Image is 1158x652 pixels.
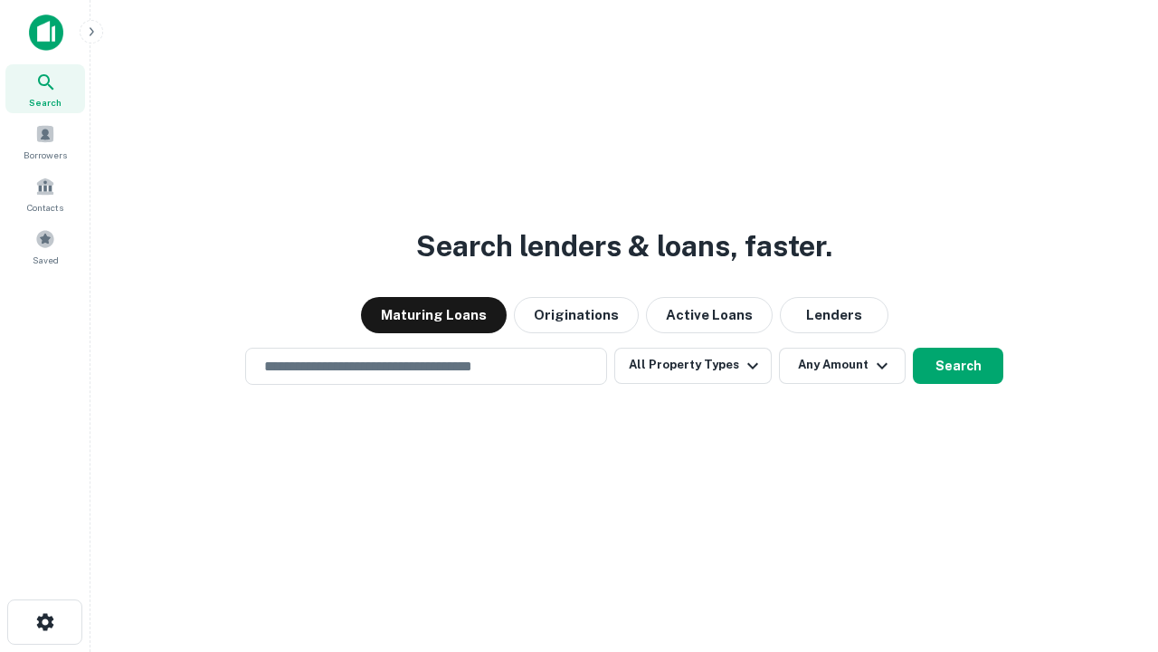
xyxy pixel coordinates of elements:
[33,253,59,267] span: Saved
[913,348,1003,384] button: Search
[614,348,772,384] button: All Property Types
[5,117,85,166] a: Borrowers
[5,222,85,271] a: Saved
[29,14,63,51] img: capitalize-icon.png
[779,348,906,384] button: Any Amount
[416,225,832,268] h3: Search lenders & loans, faster.
[5,64,85,113] a: Search
[1068,507,1158,594] iframe: Chat Widget
[361,297,507,333] button: Maturing Loans
[514,297,639,333] button: Originations
[29,95,62,110] span: Search
[780,297,888,333] button: Lenders
[24,148,67,162] span: Borrowers
[646,297,773,333] button: Active Loans
[5,169,85,218] a: Contacts
[27,200,63,215] span: Contacts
